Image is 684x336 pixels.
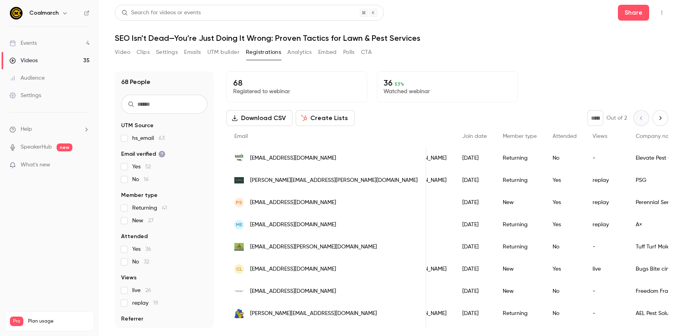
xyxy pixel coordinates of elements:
li: help-dropdown-opener [9,125,89,134]
span: 41 [162,205,167,211]
span: What's new [21,161,50,169]
span: Yes [132,245,151,253]
button: Download CSV [226,110,293,126]
p: 68 [233,78,361,88]
span: Help [21,125,32,134]
div: - [585,236,628,258]
div: Yes [545,169,585,191]
span: Email [234,134,248,139]
div: New [495,258,545,280]
span: Pro [10,317,23,326]
span: live [132,286,151,294]
span: Plan usage [28,318,89,325]
span: Attended [553,134,577,139]
span: 19 [153,300,158,306]
button: Analytics [287,46,312,59]
span: Member type [121,191,158,199]
button: Clips [137,46,150,59]
button: Embed [318,46,337,59]
span: 27 [148,218,154,223]
span: new [57,143,72,151]
span: CL [236,265,242,273]
div: replay [585,191,628,214]
div: Returning [495,147,545,169]
button: Top Bar Actions [655,6,668,19]
span: Member type [503,134,537,139]
div: Yes [545,214,585,236]
div: [DATE] [454,169,495,191]
div: [DATE] [454,236,495,258]
span: Referrer [121,315,143,323]
div: [DATE] [454,302,495,325]
span: [EMAIL_ADDRESS][DOMAIN_NAME] [250,287,336,296]
div: replay [585,169,628,191]
button: Emails [184,46,201,59]
span: [EMAIL_ADDRESS][DOMAIN_NAME] [250,221,336,229]
div: No [545,302,585,325]
img: Coalmarch [10,7,23,19]
div: New [495,191,545,214]
div: Events [9,39,37,47]
iframe: Noticeable Trigger [80,162,89,169]
div: - [585,302,628,325]
h1: SEO Isn’t Dead—You’re Just Doing It Wrong: Proven Tactics for Lawn & Pest Services [115,33,668,43]
div: - [585,280,628,302]
span: Attended [121,233,148,241]
button: Create Lists [296,110,355,126]
a: SpeakerHub [21,143,52,151]
div: Returning [495,214,545,236]
span: replay [132,299,158,307]
div: Videos [9,57,38,65]
span: New [132,217,154,225]
span: 52 [145,164,151,170]
img: tuffturfmolebusters.com [234,242,244,252]
span: 16 [144,177,149,182]
button: Next page [652,110,668,126]
div: [DATE] [454,191,495,214]
span: 26 [145,288,151,293]
button: Registrations [246,46,281,59]
div: [DATE] [454,258,495,280]
img: freedomlawnsusa.com [234,286,244,296]
button: UTM builder [207,46,239,59]
img: aelpest.com [234,309,244,318]
span: Company name [636,134,677,139]
p: 36 [384,78,511,88]
span: [EMAIL_ADDRESS][PERSON_NAME][DOMAIN_NAME] [250,243,377,251]
img: perennialservicesgroup.com [234,177,244,183]
h6: Coalmarch [29,9,59,17]
div: Yes [545,258,585,280]
span: Other [132,328,157,336]
span: 32 [144,259,149,265]
div: Settings [9,92,41,99]
span: Yes [132,163,151,171]
span: [EMAIL_ADDRESS][DOMAIN_NAME] [250,265,336,273]
span: [EMAIL_ADDRESS][DOMAIN_NAME] [250,199,336,207]
div: Returning [495,302,545,325]
div: - [585,147,628,169]
span: No [132,258,149,266]
div: [DATE] [454,280,495,302]
p: Out of 2 [606,114,627,122]
div: No [545,236,585,258]
div: [DATE] [454,147,495,169]
span: Returning [132,204,167,212]
span: UTM Source [121,122,154,130]
button: Settings [156,46,178,59]
span: Views [593,134,607,139]
div: live [585,258,628,280]
div: [DATE] [454,214,495,236]
span: 53 % [395,81,404,87]
div: No [545,280,585,302]
button: Polls [343,46,355,59]
span: 63 [159,136,165,141]
div: Search for videos or events [122,9,201,17]
div: Yes [545,191,585,214]
span: No [132,176,149,183]
div: Returning [495,236,545,258]
p: Watched webinar [384,88,511,95]
span: PS [236,199,242,206]
div: New [495,280,545,302]
button: Video [115,46,130,59]
span: [EMAIL_ADDRESS][DOMAIN_NAME] [250,154,336,162]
